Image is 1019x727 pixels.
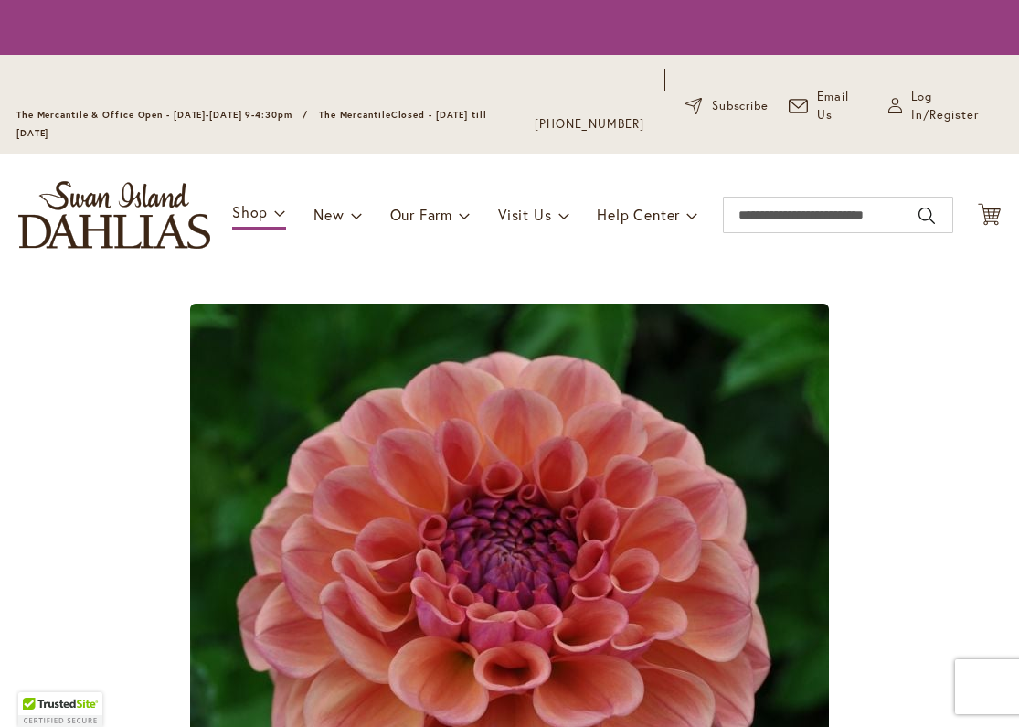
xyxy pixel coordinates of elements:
[498,205,551,224] span: Visit Us
[685,97,769,115] a: Subscribe
[18,692,102,727] div: TrustedSite Certified
[232,202,268,221] span: Shop
[817,88,868,124] span: Email Us
[16,109,391,121] span: The Mercantile & Office Open - [DATE]-[DATE] 9-4:30pm / The Mercantile
[789,88,867,124] a: Email Us
[390,205,452,224] span: Our Farm
[597,205,680,224] span: Help Center
[313,205,344,224] span: New
[918,201,935,230] button: Search
[18,181,210,249] a: store logo
[535,115,645,134] a: [PHONE_NUMBER]
[888,88,1003,124] a: Log In/Register
[712,97,770,115] span: Subscribe
[911,88,1003,124] span: Log In/Register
